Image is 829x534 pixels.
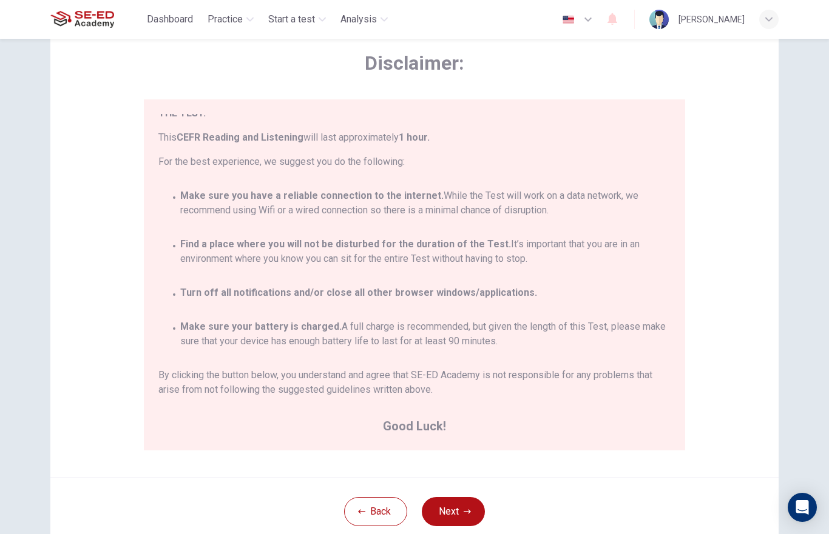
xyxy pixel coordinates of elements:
span: By clicking the button below, you understand and agree that SE-ED Academy is not responsible for ... [158,368,671,397]
a: SE-ED Academy logo [50,7,142,32]
span: Start a test [268,12,315,27]
strong: Make sure your battery is charged. [180,321,342,332]
button: Practice [203,8,259,30]
span: Good Luck! [158,416,671,436]
button: Back [344,497,407,526]
strong: CEFR Reading and Listening [177,132,303,143]
span: While the Test will work on a data network, we recommend using Wifi or a wired connection so ther... [180,189,671,218]
span: It’s important that you are in an environment where you know you can sit for the entire Test with... [180,237,671,266]
button: Analysis [336,8,393,30]
span: Practice [208,12,243,27]
img: Profile picture [649,10,669,29]
span: This will last approximately [158,130,671,145]
img: SE-ED Academy logo [50,7,114,32]
span: Analysis [340,12,377,27]
strong: Find a place where you will not be disturbed for the duration of the Test. [180,238,511,250]
button: Dashboard [142,8,198,30]
div: Open Intercom Messenger [788,493,817,522]
img: en [561,15,576,24]
strong: 1 hour. [399,132,430,143]
button: Start a test [263,8,331,30]
span: Dashboard [147,12,193,27]
strong: Make sure you have a reliable connection to the internet. [180,190,444,201]
div: [PERSON_NAME] [678,12,745,27]
button: Next [422,497,485,526]
span: A full charge is recommended, but given the length of this Test, please make sure that your devic... [180,319,671,349]
span: For the best experience, we suggest you do the following: [158,155,671,169]
strong: Turn off all notifications and/or close all other browser windows/applications. [180,287,537,298]
span: Disclaimer: [144,51,685,75]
